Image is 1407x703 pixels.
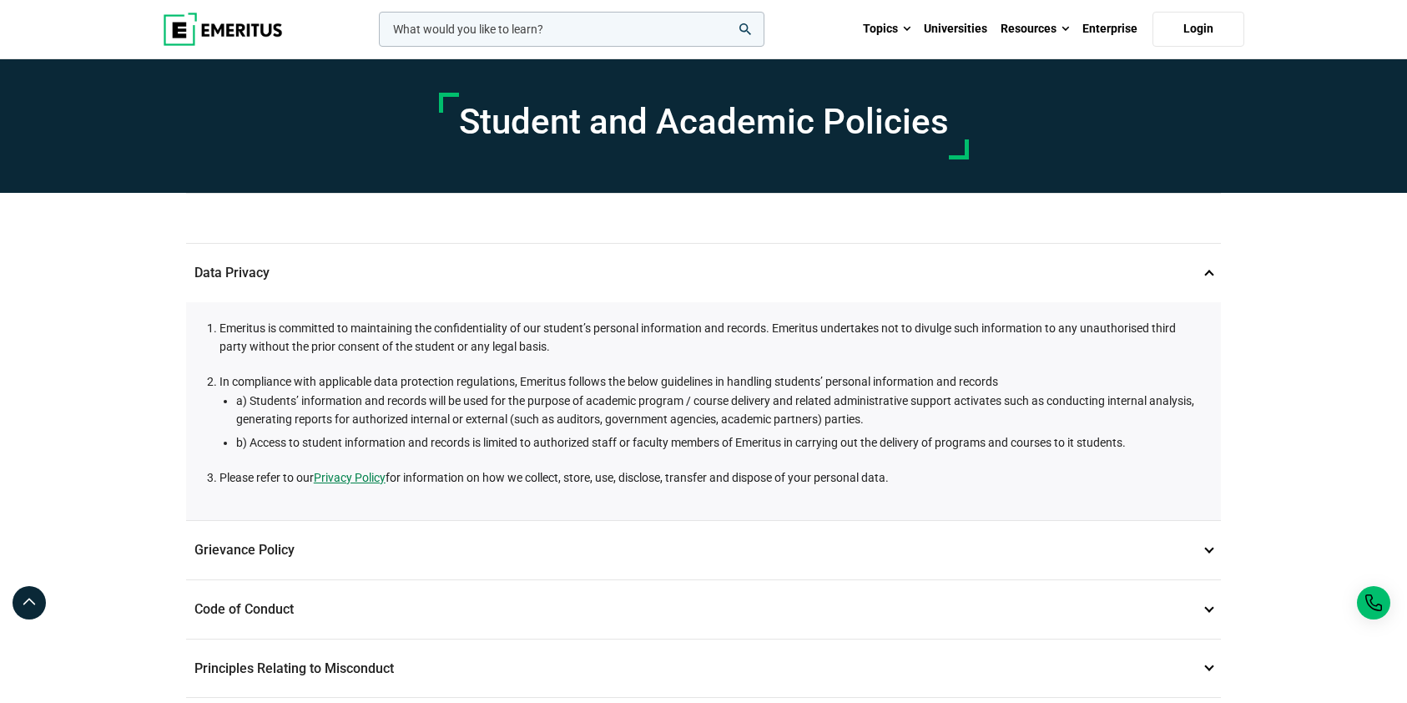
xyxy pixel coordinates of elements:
[459,101,949,143] h1: Student and Academic Policies
[186,580,1222,639] p: Code of Conduct
[236,433,1205,452] li: b) Access to student information and records is limited to authorized staff or faculty members of...
[186,640,1222,698] p: Principles Relating to Misconduct
[219,372,1205,452] li: In compliance with applicable data protection regulations, Emeritus follows the below guidelines ...
[219,468,1205,487] li: Please refer to our for information on how we collect, store, use, disclose, transfer and dispose...
[219,319,1205,357] li: Emeritus is committed to maintaining the confidentiality of our student’s personal information an...
[314,468,386,487] a: Privacy Policy
[379,12,764,47] input: woocommerce-product-search-field-0
[186,521,1222,579] p: Grievance Policy
[186,244,1222,302] p: Data Privacy
[1152,12,1244,47] a: Login
[236,392,1205,429] li: a) Students’ information and records will be used for the purpose of academic program / course de...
